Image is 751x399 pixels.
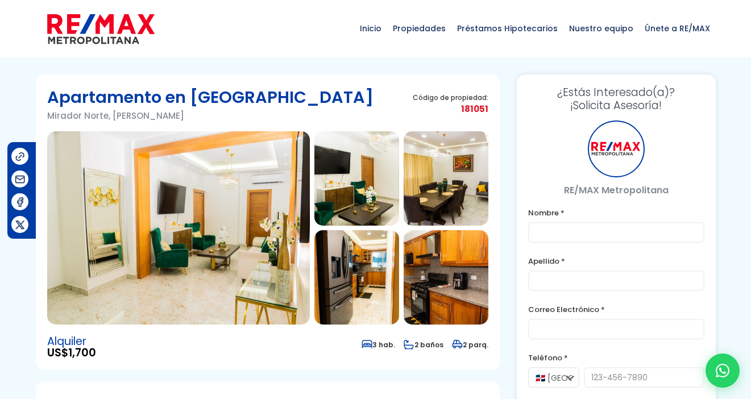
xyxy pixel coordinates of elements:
[47,109,374,123] p: Mirador Norte, [PERSON_NAME]
[404,340,443,350] span: 2 baños
[47,131,310,325] img: Apartamento en Mirador Norte
[404,230,488,325] img: Apartamento en Mirador Norte
[362,340,395,350] span: 3 hab.
[413,102,488,116] span: 181051
[451,11,563,45] span: Préstamos Hipotecarios
[47,336,96,347] span: Alquiler
[14,151,26,163] img: Compartir
[413,93,488,102] span: Código de propiedad:
[47,86,374,109] h1: Apartamento en [GEOGRAPHIC_DATA]
[584,367,704,388] input: 123-456-7890
[588,120,645,177] div: RE/MAX Metropolitana
[563,11,639,45] span: Nuestro equipo
[14,196,26,208] img: Compartir
[387,11,451,45] span: Propiedades
[528,254,704,268] label: Apellido *
[528,86,704,99] span: ¿Estás Interesado(a)?
[528,86,704,112] h3: ¡Solicita Asesoría!
[14,219,26,231] img: Compartir
[14,173,26,185] img: Compartir
[528,302,704,317] label: Correo Electrónico *
[47,347,96,359] span: US$
[528,351,704,365] label: Teléfono *
[354,11,387,45] span: Inicio
[528,206,704,220] label: Nombre *
[314,131,399,226] img: Apartamento en Mirador Norte
[404,131,488,226] img: Apartamento en Mirador Norte
[314,230,399,325] img: Apartamento en Mirador Norte
[452,340,488,350] span: 2 parq.
[68,345,96,360] span: 1,700
[528,183,704,197] p: RE/MAX Metropolitana
[639,11,716,45] span: Únete a RE/MAX
[47,12,155,46] img: remax-metropolitana-logo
